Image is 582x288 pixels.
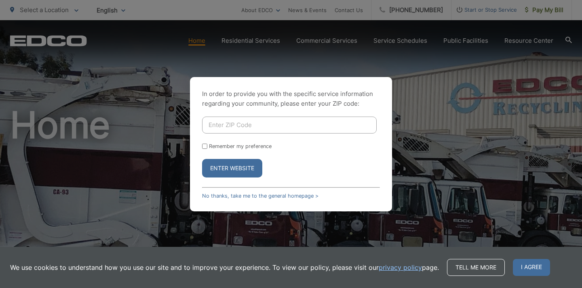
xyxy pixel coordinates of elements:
[379,263,422,272] a: privacy policy
[202,89,380,109] p: In order to provide you with the specific service information regarding your community, please en...
[202,193,318,199] a: No thanks, take me to the general homepage >
[513,259,550,276] span: I agree
[209,143,272,149] label: Remember my preference
[202,159,262,177] button: Enter Website
[202,117,377,134] input: Enter ZIP Code
[10,263,439,272] p: We use cookies to understand how you use our site and to improve your experience. To view our pol...
[447,259,505,276] a: Tell me more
